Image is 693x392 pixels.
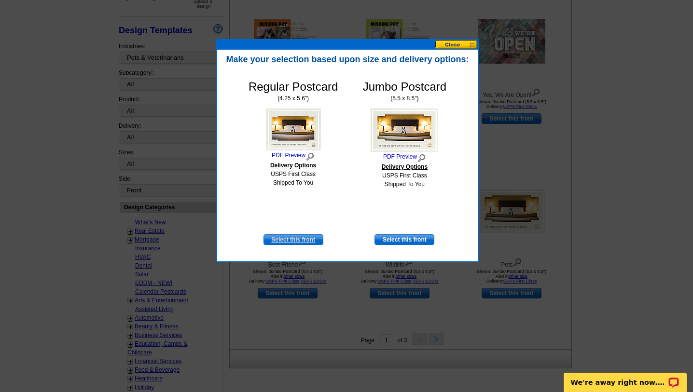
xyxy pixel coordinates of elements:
[249,170,338,187] dd: USPS First Class Shipped To You
[557,362,693,392] iframe: LiveChat chat widget
[417,152,426,162] img: magnifyGlass.png
[374,234,434,245] a: Select this front
[363,80,446,94] h4: Jumbo Postcard
[263,234,323,245] a: Select this front
[363,162,446,171] dt: Delivery Options
[249,80,338,94] h4: Regular Postcard
[249,150,338,161] a: PDF Preview
[363,152,446,162] a: PDF Preview
[266,108,321,150] img: GENPRFpets.jpg
[305,150,315,161] img: magnifyGlass.png
[371,108,438,152] img: GENPJFpets.jpg
[249,161,338,170] dt: Delivery Options
[363,94,446,103] span: (5.5 x 8.5")
[222,54,473,65] h2: Make your selection based upon size and delivery options:
[249,94,338,103] span: (4.25 x 5.6")
[363,171,446,189] dd: USPS First Class Shipped To You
